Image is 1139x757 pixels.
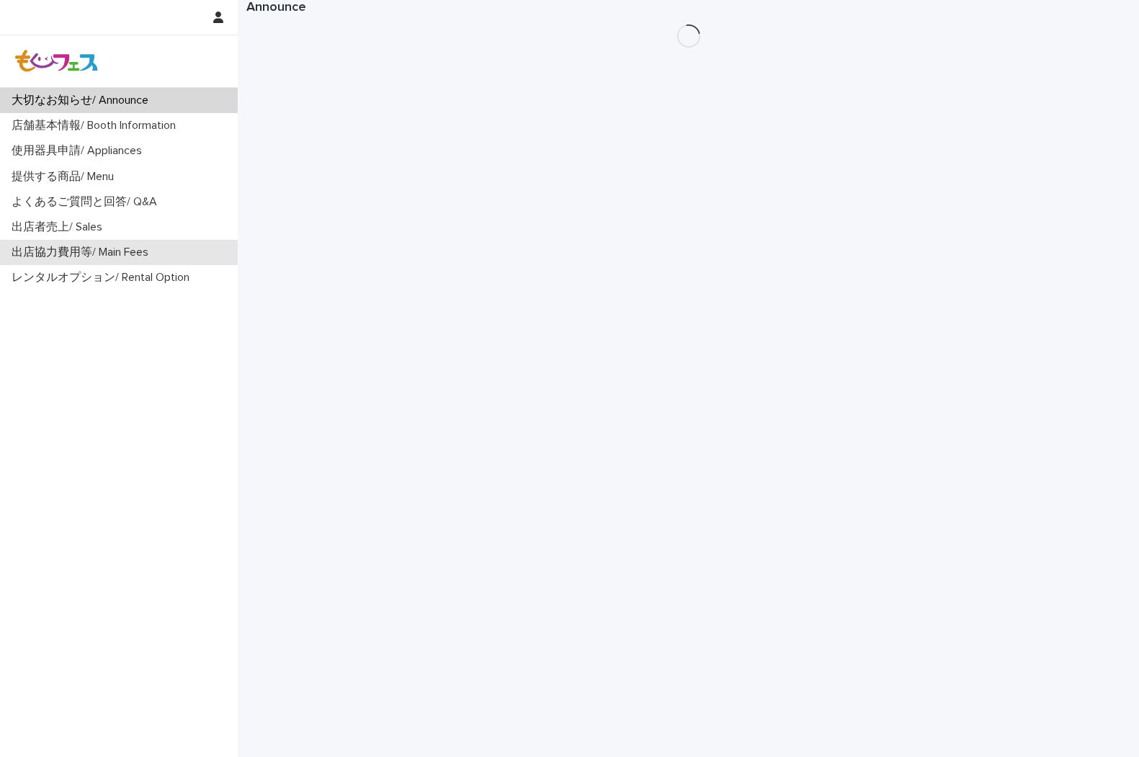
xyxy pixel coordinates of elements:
p: レンタルオプション/ Rental Option [6,271,201,285]
img: Z8gcrWHQVC4NX3Wf4olx [12,47,102,76]
p: 出店協力費用等/ Main Fees [6,246,160,259]
p: 大切なお知らせ/ Announce [6,94,160,107]
p: 提供する商品/ Menu [6,170,125,184]
p: 出店者売上/ Sales [6,220,114,234]
p: 店舗基本情報/ Booth Information [6,119,187,133]
p: 使用器具申請/ Appliances [6,144,153,158]
p: よくあるご質問と回答/ Q&A [6,195,169,209]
